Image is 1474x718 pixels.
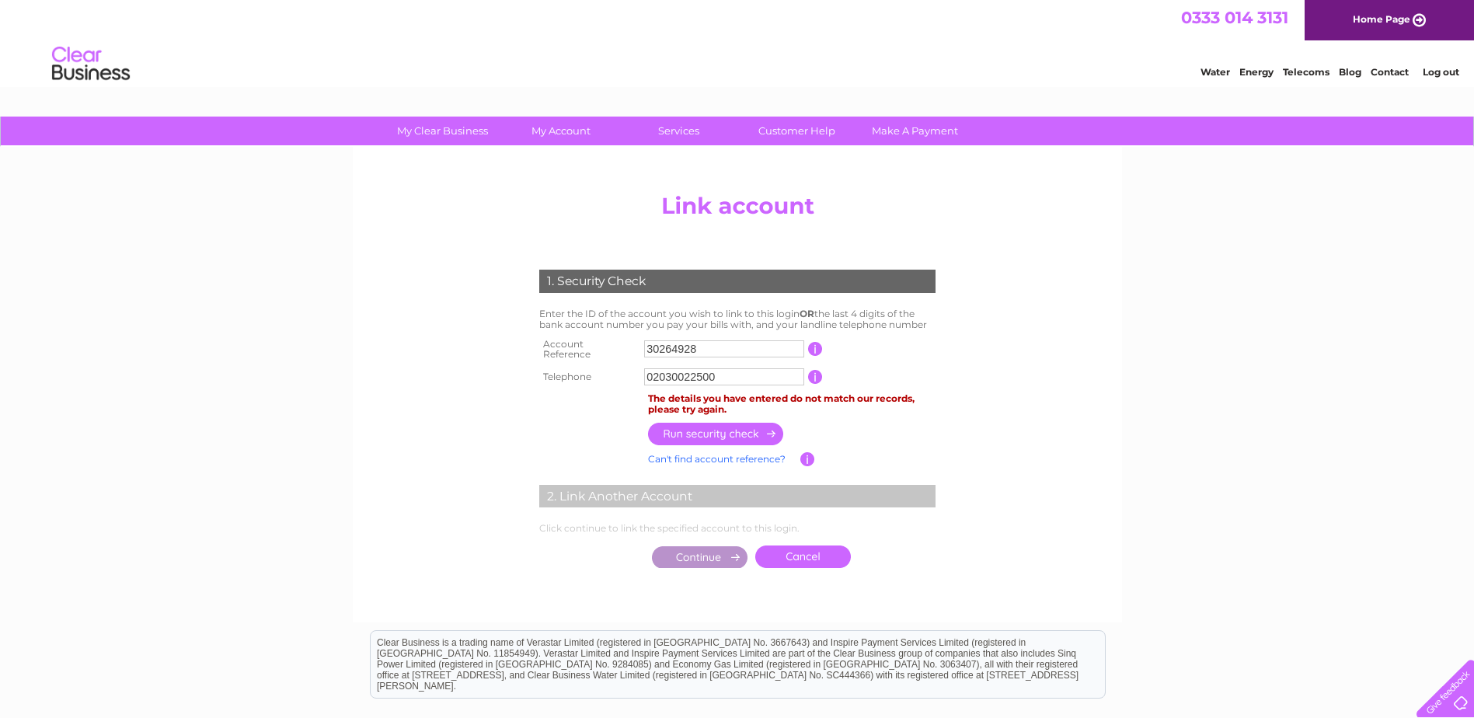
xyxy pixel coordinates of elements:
[652,546,747,568] input: Submit
[648,453,786,465] a: Can't find account reference?
[497,117,625,145] a: My Account
[1371,66,1409,78] a: Contact
[1339,66,1361,78] a: Blog
[1200,66,1230,78] a: Water
[755,545,851,568] a: Cancel
[539,270,936,293] div: 1. Security Check
[615,117,743,145] a: Services
[535,364,641,389] th: Telephone
[535,519,939,538] td: Click continue to link the specified account to this login.
[1239,66,1274,78] a: Energy
[851,117,979,145] a: Make A Payment
[808,342,823,356] input: Information
[1423,66,1459,78] a: Log out
[733,117,861,145] a: Customer Help
[800,308,814,319] b: OR
[378,117,507,145] a: My Clear Business
[1181,8,1288,27] a: 0333 014 3131
[1283,66,1329,78] a: Telecoms
[648,393,936,415] div: The details you have entered do not match our records, please try again.
[808,370,823,384] input: Information
[371,9,1105,75] div: Clear Business is a trading name of Verastar Limited (registered in [GEOGRAPHIC_DATA] No. 3667643...
[535,305,939,334] td: Enter the ID of the account you wish to link to this login the last 4 digits of the bank account ...
[535,334,641,365] th: Account Reference
[51,40,131,88] img: logo.png
[800,452,815,466] input: Information
[539,485,936,508] div: 2. Link Another Account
